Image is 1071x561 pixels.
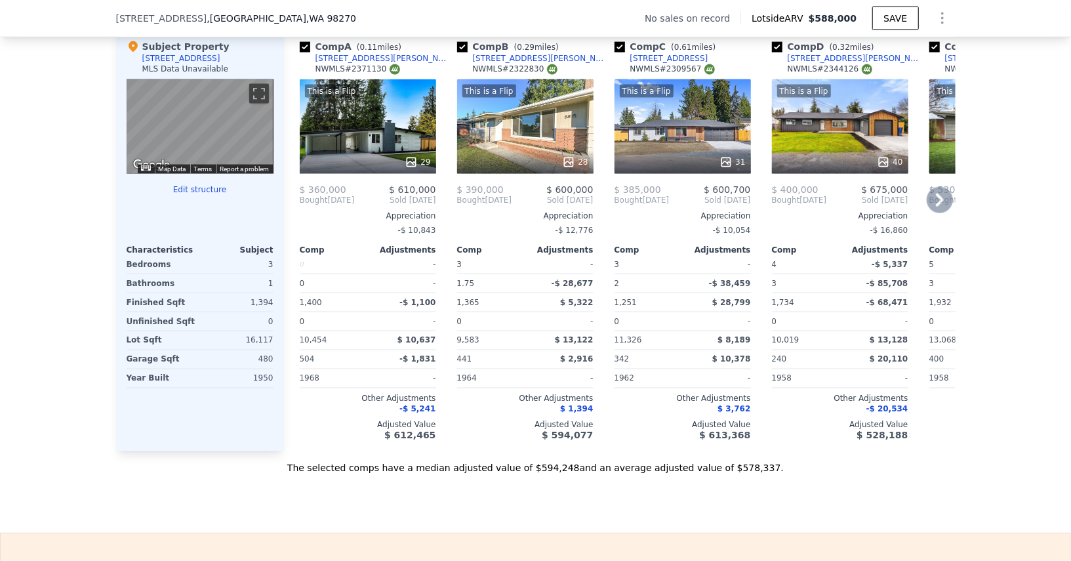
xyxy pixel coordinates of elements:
div: - [371,274,436,293]
span: 9,583 [457,336,479,345]
span: $ 2,916 [560,355,593,364]
div: Unfinished Sqft [127,312,197,331]
span: $ 385,000 [615,184,661,195]
span: 0 [929,317,935,326]
img: Google [130,157,173,174]
span: 400 [929,355,944,364]
div: 31 [719,156,745,169]
div: 3 [772,274,838,293]
span: $ 610,000 [389,184,435,195]
button: Show Options [929,5,956,31]
div: - [371,255,436,274]
div: Bathrooms [127,274,197,293]
div: Comp A [300,40,407,53]
span: -$ 10,054 [713,226,751,235]
span: 0.11 [360,43,378,52]
span: Sold [DATE] [826,195,908,205]
div: NWMLS # 2317885 [945,64,1030,75]
span: 240 [772,355,787,364]
span: 0.32 [832,43,850,52]
div: 1958 [929,369,995,388]
span: -$ 20,534 [866,405,908,414]
div: 16,117 [203,331,273,350]
div: [DATE] [615,195,670,205]
div: [STREET_ADDRESS][PERSON_NAME] [473,53,609,64]
div: This is a Flip [462,85,516,98]
div: 1958 [772,369,838,388]
span: $ 10,637 [397,336,436,345]
span: 1,932 [929,298,952,307]
span: $ 528,188 [857,430,908,441]
div: MLS Data Unavailable [142,64,229,74]
div: [DATE] [300,195,355,205]
span: 0.61 [674,43,692,52]
div: 480 [203,350,273,369]
img: NWMLS Logo [390,64,400,75]
a: [STREET_ADDRESS] [615,53,708,64]
span: ( miles) [666,43,721,52]
span: 0 [457,317,462,326]
span: -$ 1,831 [399,355,435,364]
div: Finished Sqft [127,293,197,312]
a: Open this area in Google Maps (opens a new window) [130,157,173,174]
div: 40 [877,156,902,169]
div: - [685,255,751,274]
span: -$ 85,708 [866,279,908,288]
span: Bought [457,195,485,205]
a: Report a problem [220,165,270,173]
div: - [685,312,751,331]
span: Sold [DATE] [669,195,750,205]
div: Other Adjustments [457,394,594,404]
div: This is a Flip [777,85,831,98]
div: Adjusted Value [615,420,751,430]
div: Appreciation [615,211,751,221]
img: NWMLS Logo [862,64,872,75]
span: -$ 12,776 [556,226,594,235]
div: - [371,369,436,388]
div: Adjusted Value [929,420,1066,430]
span: 3 [457,260,462,269]
span: $ 600,000 [546,184,593,195]
div: 1962 [615,369,680,388]
div: Adjustments [683,245,751,255]
span: -$ 5,337 [872,260,908,269]
div: - [685,369,751,388]
div: 29 [405,156,430,169]
span: -$ 10,843 [398,226,436,235]
span: $ 612,465 [384,430,435,441]
span: , [GEOGRAPHIC_DATA] [207,12,356,25]
div: 3 [203,255,273,274]
div: NWMLS # 2309567 [630,64,715,75]
span: $ 613,368 [699,430,750,441]
div: Characteristics [127,245,200,255]
div: Comp B [457,40,564,53]
div: Street View [127,79,273,174]
span: $ 13,122 [555,336,594,345]
span: -$ 5,241 [399,405,435,414]
span: -$ 68,471 [866,298,908,307]
div: Comp [300,245,368,255]
span: $ 360,000 [300,184,346,195]
div: Adjustments [840,245,908,255]
div: Other Adjustments [772,394,908,404]
span: 342 [615,355,630,364]
div: 1.75 [457,274,523,293]
span: $ 20,110 [870,355,908,364]
span: [STREET_ADDRESS] [116,12,207,25]
span: $ 8,189 [717,336,750,345]
div: - [528,255,594,274]
div: This is a Flip [305,85,359,98]
img: NWMLS Logo [704,64,715,75]
div: Comp C [615,40,721,53]
div: - [528,312,594,331]
span: Bought [300,195,328,205]
div: 0 [203,312,273,331]
div: Comp [615,245,683,255]
div: [STREET_ADDRESS][PERSON_NAME] [315,53,452,64]
span: 1,734 [772,298,794,307]
div: [STREET_ADDRESS] [142,53,220,64]
img: NWMLS Logo [547,64,557,75]
div: - [371,312,436,331]
span: $ 13,128 [870,336,908,345]
div: - [528,369,594,388]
